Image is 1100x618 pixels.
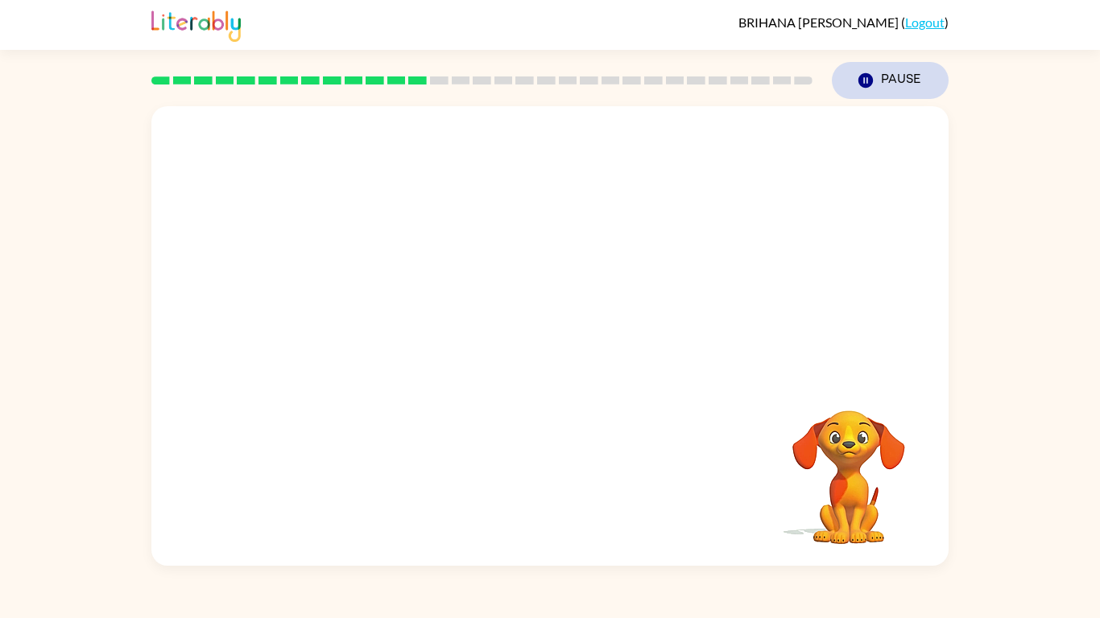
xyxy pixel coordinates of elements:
[768,385,929,546] video: Your browser must support playing .mp4 files to use Literably. Please try using another browser.
[738,14,949,30] div: ( )
[151,6,241,42] img: Literably
[905,14,945,30] a: Logout
[832,62,949,99] button: Pause
[738,14,901,30] span: BRIHANA [PERSON_NAME]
